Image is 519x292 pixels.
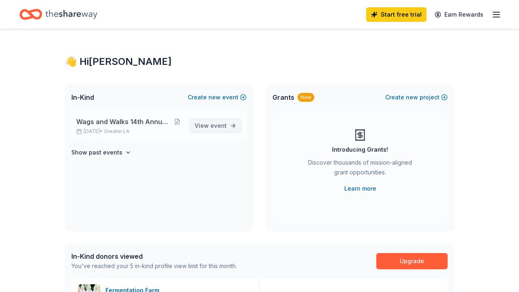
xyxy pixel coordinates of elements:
[385,92,448,102] button: Createnewproject
[71,148,131,157] button: Show past events
[104,128,129,135] span: Greater LA
[332,145,388,155] div: Introducing Grants!
[430,7,488,22] a: Earn Rewards
[208,92,221,102] span: new
[71,148,122,157] h4: Show past events
[76,128,183,135] p: [DATE] •
[195,121,227,131] span: View
[19,5,97,24] a: Home
[406,92,418,102] span: new
[71,251,237,261] div: In-Kind donors viewed
[189,118,242,133] a: View event
[298,93,314,102] div: New
[76,117,172,127] span: Wags and Walks 14th Annual Online Auction
[272,92,294,102] span: Grants
[71,261,237,271] div: You've reached your 5 in-kind profile view limit for this month.
[305,158,415,180] div: Discover thousands of mission-aligned grant opportunities.
[344,184,376,193] a: Learn more
[188,92,247,102] button: Createnewevent
[210,122,227,129] span: event
[376,253,448,269] a: Upgrade
[71,92,94,102] span: In-Kind
[366,7,427,22] a: Start free trial
[65,55,454,68] div: 👋 Hi [PERSON_NAME]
